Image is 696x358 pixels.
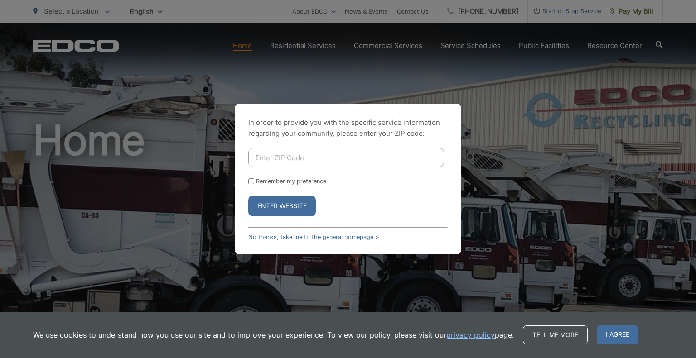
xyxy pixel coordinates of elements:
a: privacy policy [446,329,495,340]
label: Remember my preference [256,178,326,185]
input: Enter ZIP Code [248,148,444,167]
p: We use cookies to understand how you use our site and to improve your experience. To view our pol... [33,329,514,340]
p: In order to provide you with the specific service information regarding your community, please en... [248,117,448,139]
span: I agree [597,325,638,344]
a: No thanks, take me to the general homepage > [248,234,379,240]
button: Enter Website [248,196,316,216]
a: Tell me more [523,325,588,344]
